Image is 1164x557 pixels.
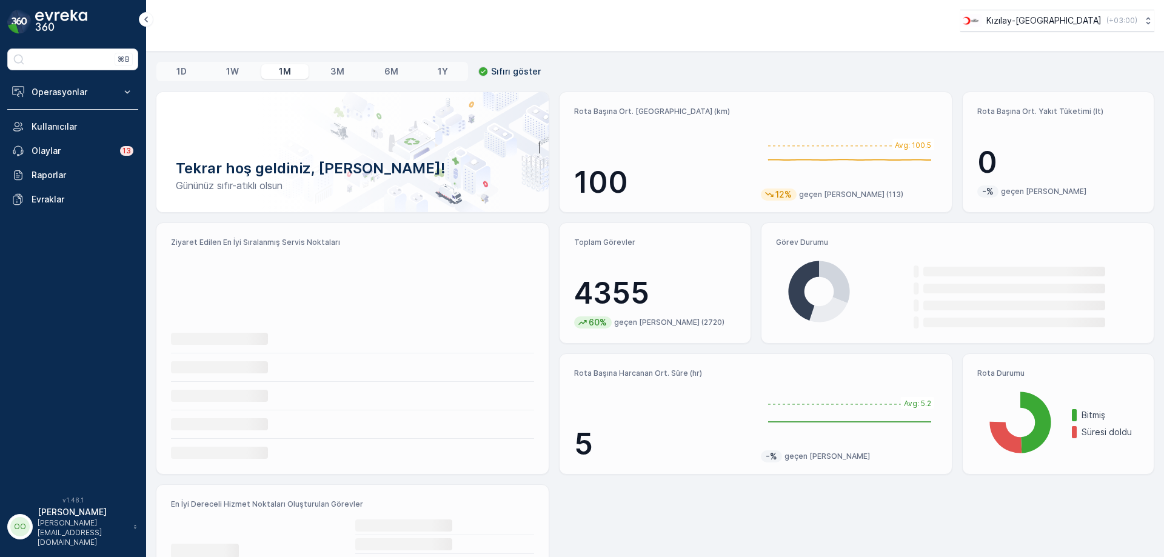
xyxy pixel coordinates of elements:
[977,107,1139,116] p: Rota Başına Ort. Yakıt Tüketimi (lt)
[1082,409,1139,421] p: Bitmiş
[774,188,793,201] p: 12%
[32,86,114,98] p: Operasyonlar
[32,169,133,181] p: Raporlar
[1001,187,1086,196] p: geçen [PERSON_NAME]
[574,369,751,378] p: Rota Başına Harcanan Ort. Süre (hr)
[574,107,751,116] p: Rota Başına Ort. [GEOGRAPHIC_DATA] (km)
[7,496,138,504] span: v 1.48.1
[7,187,138,212] a: Evraklar
[279,65,291,78] p: 1M
[438,65,448,78] p: 1Y
[38,506,127,518] p: [PERSON_NAME]
[1082,426,1139,438] p: Süresi doldu
[574,426,751,462] p: 5
[7,163,138,187] a: Raporlar
[784,452,870,461] p: geçen [PERSON_NAME]
[960,14,982,27] img: k%C4%B1z%C4%B1lay.png
[32,193,133,205] p: Evraklar
[614,318,724,327] p: geçen [PERSON_NAME] (2720)
[1106,16,1137,25] p: ( +03:00 )
[7,80,138,104] button: Operasyonlar
[977,369,1139,378] p: Rota Durumu
[171,499,534,509] p: En İyi Dereceli Hizmet Noktaları Oluşturulan Görevler
[799,190,903,199] p: geçen [PERSON_NAME] (113)
[7,506,138,547] button: OO[PERSON_NAME][PERSON_NAME][EMAIL_ADDRESS][DOMAIN_NAME]
[226,65,239,78] p: 1W
[32,145,113,157] p: Olaylar
[32,121,133,133] p: Kullanıcılar
[776,238,1139,247] p: Görev Durumu
[118,55,130,64] p: ⌘B
[122,146,131,156] p: 13
[176,65,187,78] p: 1D
[574,164,751,201] p: 100
[384,65,398,78] p: 6M
[574,275,736,312] p: 4355
[587,316,608,329] p: 60%
[7,139,138,163] a: Olaylar13
[7,115,138,139] a: Kullanıcılar
[10,517,30,536] div: OO
[960,10,1154,32] button: Kızılay-[GEOGRAPHIC_DATA](+03:00)
[986,15,1102,27] p: Kızılay-[GEOGRAPHIC_DATA]
[38,518,127,547] p: [PERSON_NAME][EMAIL_ADDRESS][DOMAIN_NAME]
[981,185,995,198] p: -%
[574,238,736,247] p: Toplam Görevler
[330,65,344,78] p: 3M
[491,65,541,78] p: Sıfırı göster
[764,450,778,462] p: -%
[977,144,1139,181] p: 0
[35,10,87,34] img: logo_dark-DEwI_e13.png
[7,10,32,34] img: logo
[176,159,529,178] p: Tekrar hoş geldiniz, [PERSON_NAME]!
[176,178,529,193] p: Gününüz sıfır-atıklı olsun
[171,238,534,247] p: Ziyaret Edilen En İyi Sıralanmış Servis Noktaları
